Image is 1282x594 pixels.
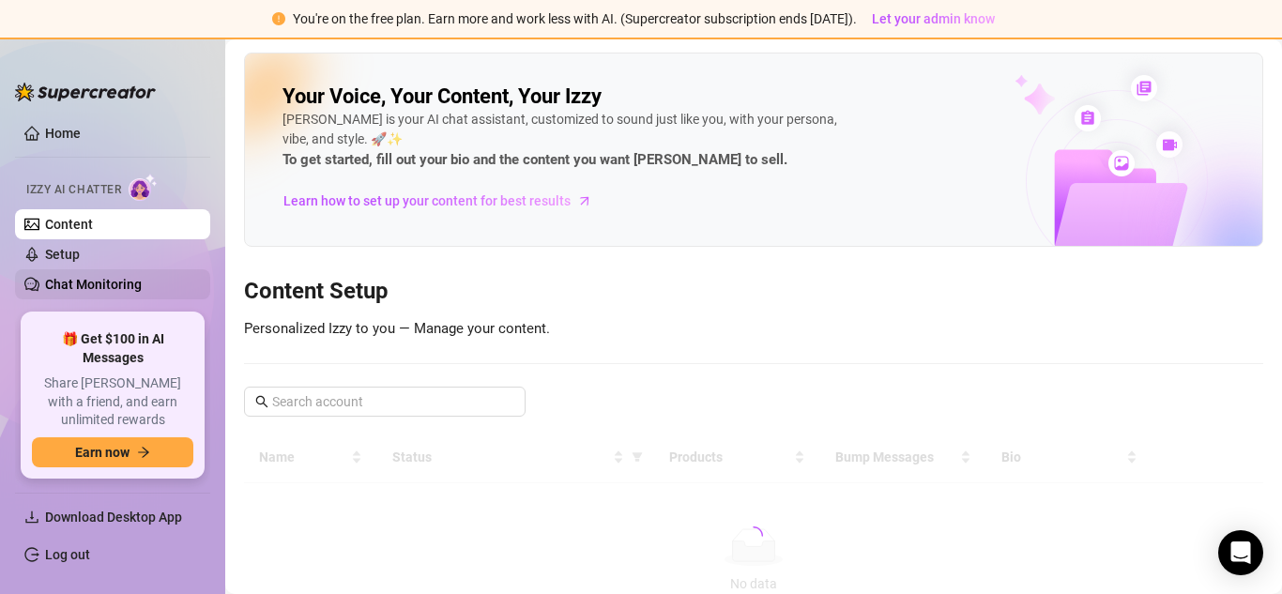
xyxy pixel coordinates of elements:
[282,151,787,168] strong: To get started, fill out your bio and the content you want [PERSON_NAME] to sell.
[32,374,193,430] span: Share [PERSON_NAME] with a friend, and earn unlimited rewards
[282,84,602,110] h2: Your Voice, Your Content, Your Izzy
[872,11,995,26] span: Let your admin know
[575,191,594,210] span: arrow-right
[32,437,193,467] button: Earn nowarrow-right
[45,510,182,525] span: Download Desktop App
[32,330,193,367] span: 🎁 Get $100 in AI Messages
[255,395,268,408] span: search
[272,391,499,412] input: Search account
[293,11,857,26] span: You're on the free plan. Earn more and work less with AI. (Supercreator subscription ends [DATE]).
[26,181,121,199] span: Izzy AI Chatter
[1218,530,1263,575] div: Open Intercom Messenger
[137,446,150,459] span: arrow-right
[282,186,606,216] a: Learn how to set up your content for best results
[45,217,93,232] a: Content
[45,547,90,562] a: Log out
[45,126,81,141] a: Home
[15,83,156,101] img: logo-BBDzfeDw.svg
[283,190,571,211] span: Learn how to set up your content for best results
[45,247,80,262] a: Setup
[282,110,846,172] div: [PERSON_NAME] is your AI chat assistant, customized to sound just like you, with your persona, vi...
[864,8,1002,30] button: Let your admin know
[45,277,142,292] a: Chat Monitoring
[971,54,1262,246] img: ai-chatter-content-library-cLFOSyPT.png
[75,445,130,460] span: Earn now
[272,12,285,25] span: exclamation-circle
[744,526,763,545] span: loading
[244,277,1263,307] h3: Content Setup
[24,510,39,525] span: download
[244,320,550,337] span: Personalized Izzy to you — Manage your content.
[129,174,158,201] img: AI Chatter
